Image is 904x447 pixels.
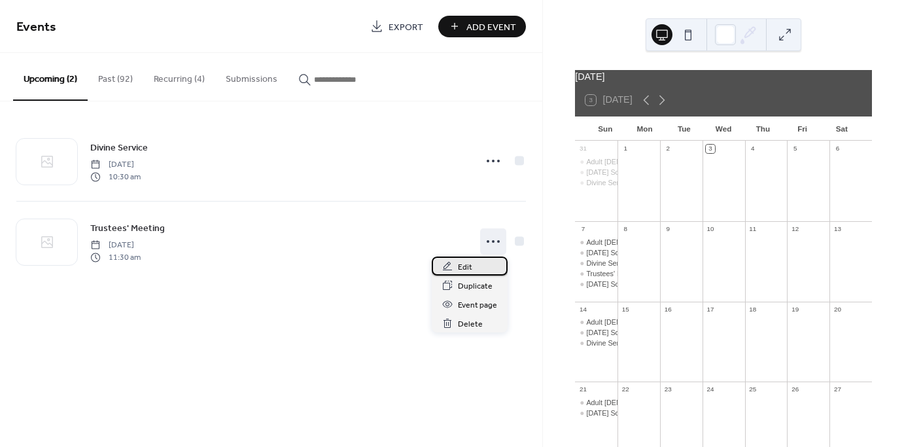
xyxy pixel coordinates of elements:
[586,259,631,268] div: Divine Service
[621,145,630,154] div: 1
[822,116,861,141] div: Sat
[90,171,141,183] span: 10:30 am
[215,53,288,99] button: Submissions
[575,178,617,188] div: Divine Service Without Communion
[586,279,701,289] div: [DATE] School Continental Breakfast
[575,248,617,258] div: Sunday School
[706,305,715,314] div: 17
[748,224,757,234] div: 11
[575,157,617,167] div: Adult Bible Study
[90,141,148,155] span: Divine Service
[791,305,800,314] div: 19
[466,20,516,34] span: Add Event
[585,116,625,141] div: Sun
[586,338,697,348] div: Divine Service Without Communion
[833,385,843,395] div: 27
[586,269,642,279] div: Trustees' Meeting
[748,385,757,395] div: 25
[438,16,526,37] button: Add Event
[833,305,843,314] div: 20
[833,145,843,154] div: 6
[575,259,617,268] div: Divine Service
[748,305,757,314] div: 18
[791,145,800,154] div: 5
[90,221,165,236] a: Trustees' Meeting
[621,385,630,395] div: 22
[663,305,672,314] div: 16
[586,238,703,247] div: Adult [DEMOGRAPHIC_DATA] Study
[621,305,630,314] div: 15
[706,224,715,234] div: 10
[88,53,143,99] button: Past (92)
[575,338,617,348] div: Divine Service Without Communion
[90,251,141,263] span: 11:30 am
[575,168,617,177] div: Sunday School
[586,248,632,258] div: [DATE] School
[575,269,617,279] div: Trustees' Meeting
[748,145,757,154] div: 4
[143,53,215,99] button: Recurring (4)
[663,385,672,395] div: 23
[586,178,697,188] div: Divine Service Without Communion
[458,298,497,312] span: Event page
[663,145,672,154] div: 2
[704,116,743,141] div: Wed
[782,116,822,141] div: Fri
[360,16,433,37] a: Export
[575,279,617,289] div: Sunday School Continental Breakfast
[458,317,483,331] span: Delete
[586,317,703,327] div: Adult [DEMOGRAPHIC_DATA] Study
[579,145,588,154] div: 31
[579,224,588,234] div: 7
[665,116,704,141] div: Tue
[575,238,617,247] div: Adult Bible Study
[743,116,782,141] div: Thu
[90,140,148,155] a: Divine Service
[579,305,588,314] div: 14
[458,260,472,274] span: Edit
[13,53,88,101] button: Upcoming (2)
[586,157,703,167] div: Adult [DEMOGRAPHIC_DATA] Study
[575,328,617,338] div: Sunday School
[16,14,56,40] span: Events
[90,222,165,236] span: Trustees' Meeting
[90,240,141,251] span: [DATE]
[621,224,630,234] div: 8
[90,159,141,171] span: [DATE]
[389,20,423,34] span: Export
[575,408,617,418] div: Sunday School
[586,408,632,418] div: [DATE] School
[791,224,800,234] div: 12
[586,328,632,338] div: [DATE] School
[575,70,872,84] div: [DATE]
[663,224,672,234] div: 9
[833,224,843,234] div: 13
[625,116,664,141] div: Mon
[706,385,715,395] div: 24
[575,317,617,327] div: Adult Bible Study
[579,385,588,395] div: 21
[458,279,493,293] span: Duplicate
[575,398,617,408] div: Adult Bible Study
[706,145,715,154] div: 3
[586,398,703,408] div: Adult [DEMOGRAPHIC_DATA] Study
[586,168,632,177] div: [DATE] School
[791,385,800,395] div: 26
